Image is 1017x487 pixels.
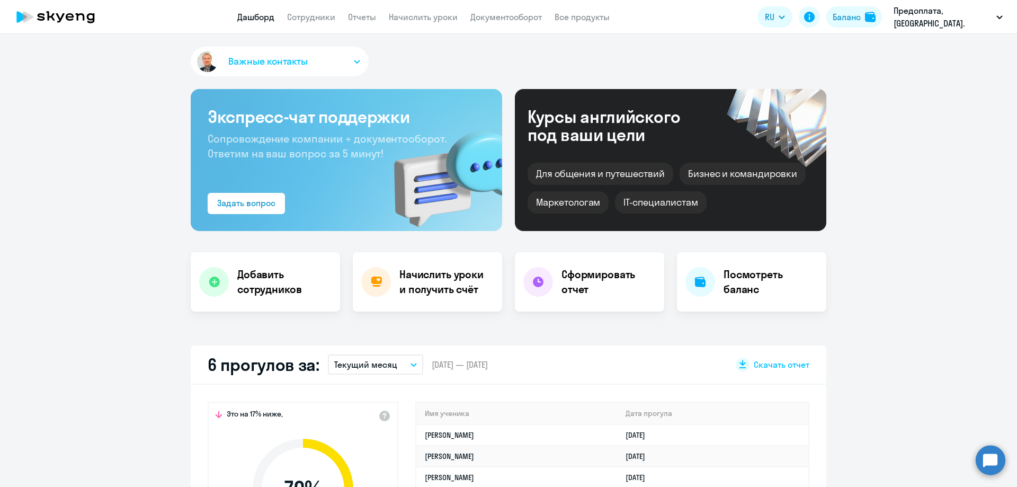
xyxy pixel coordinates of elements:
h3: Экспресс-чат поддержки [208,106,485,127]
h4: Посмотреть баланс [724,267,818,297]
a: [PERSON_NAME] [425,473,474,482]
button: Важные контакты [191,47,369,76]
img: bg-img [379,112,502,231]
a: [PERSON_NAME] [425,451,474,461]
div: Для общения и путешествий [528,163,673,185]
a: [DATE] [626,430,654,440]
p: Текущий месяц [334,358,397,371]
span: Это на 17% ниже, [227,409,283,422]
div: Баланс [833,11,861,23]
button: Предоплата, [GEOGRAPHIC_DATA]. ПРОЕКТНАЯ ЛОГИСТИКА, ООО [888,4,1008,30]
a: Отчеты [348,12,376,22]
h4: Добавить сотрудников [237,267,332,297]
div: Курсы английского под ваши цели [528,108,709,144]
p: Предоплата, [GEOGRAPHIC_DATA]. ПРОЕКТНАЯ ЛОГИСТИКА, ООО [894,4,992,30]
button: Балансbalance [826,6,882,28]
div: Задать вопрос [217,197,275,209]
span: [DATE] — [DATE] [432,359,488,370]
span: RU [765,11,774,23]
button: RU [757,6,792,28]
a: [DATE] [626,473,654,482]
h4: Сформировать отчет [561,267,656,297]
div: Маркетологам [528,191,609,214]
th: Имя ученика [416,403,617,424]
a: Все продукты [555,12,610,22]
div: Бизнес и командировки [680,163,806,185]
a: Сотрудники [287,12,335,22]
button: Текущий месяц [328,355,423,375]
h2: 6 прогулов за: [208,354,319,375]
button: Задать вопрос [208,193,285,214]
h4: Начислить уроки и получить счёт [399,267,492,297]
a: Документооборот [470,12,542,22]
a: [PERSON_NAME] [425,430,474,440]
span: Важные контакты [228,55,308,68]
span: Сопровождение компании + документооборот. Ответим на ваш вопрос за 5 минут! [208,132,447,160]
img: balance [865,12,876,22]
img: avatar [195,49,220,74]
th: Дата прогула [617,403,808,424]
div: IT-специалистам [615,191,706,214]
a: Дашборд [237,12,274,22]
a: Начислить уроки [389,12,458,22]
span: Скачать отчет [754,359,809,370]
a: [DATE] [626,451,654,461]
